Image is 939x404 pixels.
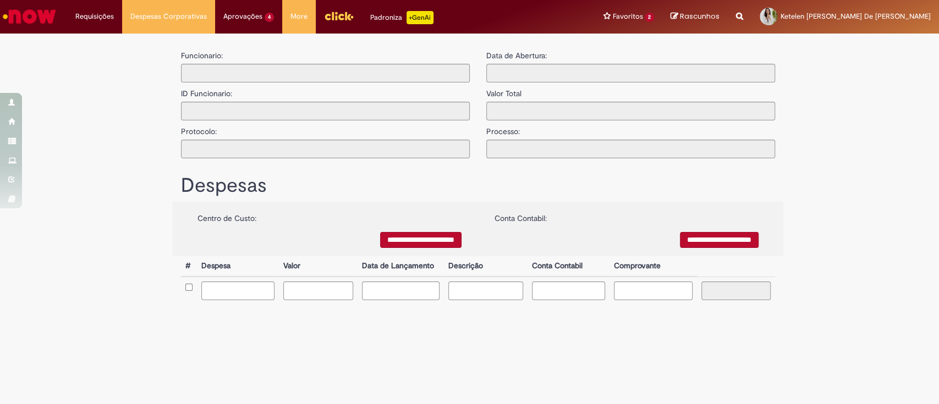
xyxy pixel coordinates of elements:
[290,11,307,22] span: More
[181,175,775,197] h1: Despesas
[279,256,358,276] th: Valor
[197,256,279,276] th: Despesa
[680,11,720,21] span: Rascunhos
[324,8,354,24] img: click_logo_yellow_360x200.png
[486,120,520,137] label: Processo:
[444,256,528,276] th: Descrição
[1,5,58,27] img: ServiceNow
[370,11,433,24] div: Padroniza
[407,11,433,24] p: +GenAi
[612,11,643,22] span: Favoritos
[181,120,217,137] label: Protocolo:
[486,82,521,99] label: Valor Total
[781,12,931,21] span: Ketelen [PERSON_NAME] De [PERSON_NAME]
[495,207,547,224] label: Conta Contabil:
[181,50,223,61] label: Funcionario:
[609,256,697,276] th: Comprovante
[645,13,654,22] span: 2
[75,11,114,22] span: Requisições
[671,12,720,22] a: Rascunhos
[528,256,609,276] th: Conta Contabil
[223,11,262,22] span: Aprovações
[181,82,232,99] label: ID Funcionario:
[486,50,547,61] label: Data de Abertura:
[265,13,274,22] span: 4
[358,256,444,276] th: Data de Lançamento
[130,11,207,22] span: Despesas Corporativas
[197,207,256,224] label: Centro de Custo:
[181,256,197,276] th: #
